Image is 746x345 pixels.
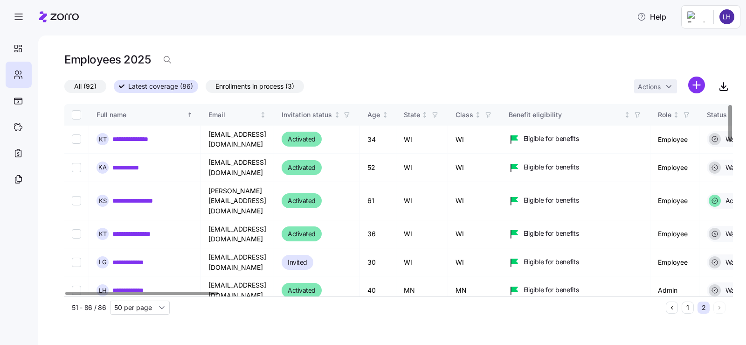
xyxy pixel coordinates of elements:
span: Activated [288,195,316,206]
span: Eligible for benefits [524,257,579,267]
div: Sorted ascending [186,112,193,118]
td: Employee [650,182,699,220]
td: WI [396,154,448,182]
h1: Employees 2025 [64,52,151,67]
td: Employee [650,154,699,182]
td: WI [396,126,448,154]
img: 96e328f018908eb6a5d67259af6310f1 [719,9,734,24]
button: Help [629,7,674,26]
div: Benefit eligibility [509,110,622,120]
div: Invitation status [282,110,332,120]
th: ClassNot sorted [448,104,501,126]
div: Full name [97,110,185,120]
div: Email [208,110,258,120]
span: Activated [288,228,316,239]
div: Not sorted [673,112,679,118]
span: Eligible for benefits [524,196,579,205]
span: K A [98,164,107,170]
div: Age [367,110,380,120]
button: 1 [682,302,694,314]
span: L H [99,288,107,294]
span: K T [99,231,107,237]
td: [PERSON_NAME][EMAIL_ADDRESS][DOMAIN_NAME] [201,182,274,220]
span: Activated [288,285,316,296]
td: Employee [650,220,699,248]
span: Latest coverage (86) [128,80,193,92]
input: Select record 4 [72,229,81,239]
span: Eligible for benefits [524,162,579,172]
span: K S [99,198,107,204]
th: Benefit eligibilityNot sorted [501,104,650,126]
span: Eligible for benefits [524,285,579,295]
span: Enrollments in process (3) [215,80,294,92]
span: Activated [288,134,316,145]
td: 30 [360,248,396,276]
div: Not sorted [382,112,388,118]
td: MN [396,276,448,304]
svg: add icon [688,77,705,93]
div: Not sorted [334,112,340,118]
div: State [404,110,420,120]
td: WI [448,220,501,248]
td: [EMAIL_ADDRESS][DOMAIN_NAME] [201,220,274,248]
th: Full nameSorted ascending [89,104,201,126]
td: [EMAIL_ADDRESS][DOMAIN_NAME] [201,248,274,276]
td: Admin [650,276,699,304]
div: Role [658,110,671,120]
button: 2 [698,302,710,314]
input: Select record 5 [72,258,81,267]
button: Actions [634,79,677,93]
span: Invited [288,257,307,268]
span: K T [99,136,107,142]
span: All (92) [74,80,97,92]
td: 34 [360,126,396,154]
input: Select record 3 [72,196,81,205]
th: RoleNot sorted [650,104,699,126]
input: Select record 6 [72,286,81,295]
div: Class [456,110,473,120]
td: 52 [360,154,396,182]
td: WI [396,220,448,248]
td: WI [396,182,448,220]
th: AgeNot sorted [360,104,396,126]
input: Select record 2 [72,163,81,172]
img: Employer logo [687,11,706,22]
span: Actions [638,84,661,90]
div: Not sorted [475,112,481,118]
span: Help [637,11,666,22]
td: WI [448,154,501,182]
td: 40 [360,276,396,304]
input: Select record 1 [72,134,81,144]
button: Next page [713,302,725,314]
button: Previous page [666,302,678,314]
td: WI [448,126,501,154]
td: MN [448,276,501,304]
td: WI [448,182,501,220]
td: Employee [650,126,699,154]
span: Eligible for benefits [524,229,579,238]
td: [EMAIL_ADDRESS][DOMAIN_NAME] [201,276,274,304]
td: [EMAIL_ADDRESS][DOMAIN_NAME] [201,126,274,154]
td: Employee [650,248,699,276]
span: L G [99,259,107,265]
td: WI [448,248,501,276]
div: Not sorted [421,112,428,118]
div: Not sorted [624,112,630,118]
div: Not sorted [260,112,266,118]
th: EmailNot sorted [201,104,274,126]
input: Select all records [72,110,81,120]
span: Eligible for benefits [524,134,579,143]
th: StateNot sorted [396,104,448,126]
span: 51 - 86 / 86 [72,303,106,312]
td: 36 [360,220,396,248]
span: Activated [288,162,316,173]
td: [EMAIL_ADDRESS][DOMAIN_NAME] [201,154,274,182]
td: WI [396,248,448,276]
th: Invitation statusNot sorted [274,104,360,126]
td: 61 [360,182,396,220]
